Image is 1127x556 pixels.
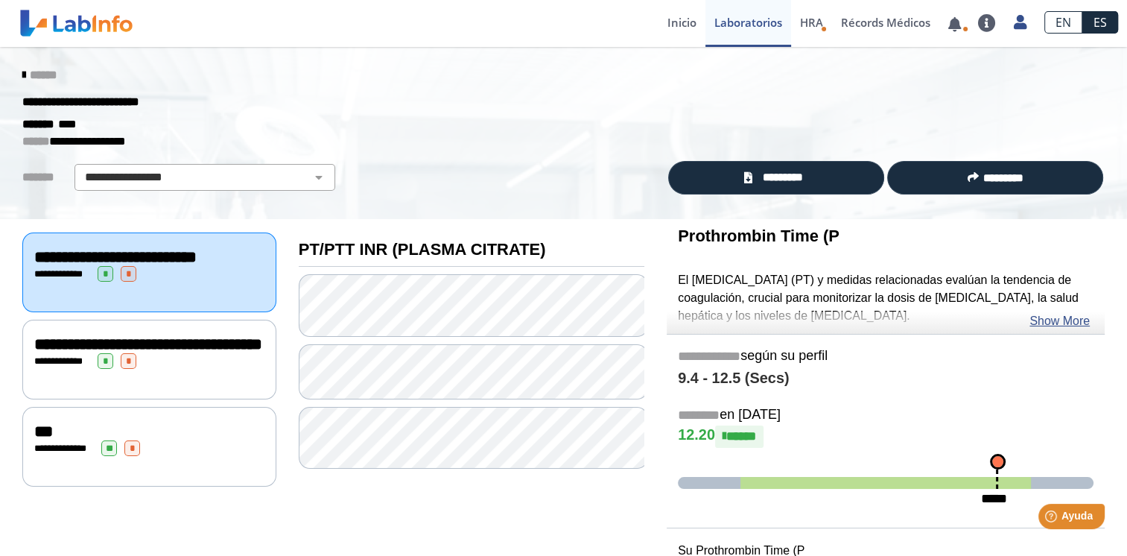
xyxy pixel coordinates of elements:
[678,426,1093,448] h4: 12.20
[678,407,1093,424] h5: en [DATE]
[1082,11,1118,34] a: ES
[1029,312,1090,330] a: Show More
[678,227,839,245] b: Prothrombin Time (P
[800,15,823,30] span: HRA
[299,240,546,259] b: PT/PTT INR (PLASMA CITRATE)
[994,498,1111,540] iframe: Help widget launcher
[1044,11,1082,34] a: EN
[678,370,1093,388] h4: 9.4 - 12.5 (Secs)
[678,348,1093,365] h5: según su perfil
[678,271,1093,325] p: El [MEDICAL_DATA] (PT) y medidas relacionadas evalúan la tendencia de coagulación, crucial para m...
